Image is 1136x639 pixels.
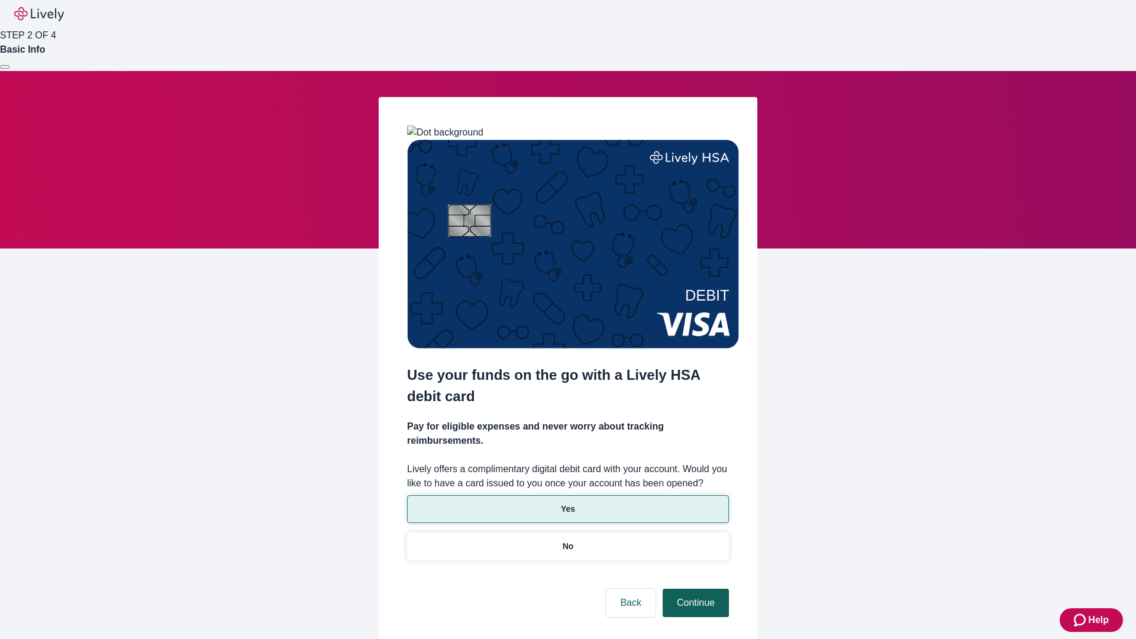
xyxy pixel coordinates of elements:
[407,364,729,407] h2: Use your funds on the go with a Lively HSA debit card
[407,495,729,523] button: Yes
[407,419,729,448] h4: Pay for eligible expenses and never worry about tracking reimbursements.
[1060,608,1123,632] button: Zendesk support iconHelp
[407,140,739,348] img: Debit card
[407,532,729,560] button: No
[563,540,574,553] p: No
[1088,613,1109,627] span: Help
[407,462,729,490] label: Lively offers a complimentary digital debit card with your account. Would you like to have a card...
[14,7,64,21] img: Lively
[663,589,729,617] button: Continue
[1074,613,1088,627] svg: Zendesk support icon
[606,589,656,617] button: Back
[561,503,575,515] p: Yes
[407,125,483,140] img: Dot background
